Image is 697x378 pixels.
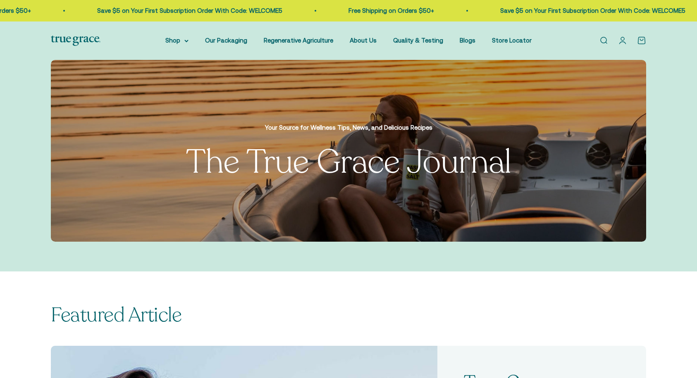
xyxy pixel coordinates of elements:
a: Free Shipping on Orders $50+ [348,7,434,14]
p: Your Source for Wellness Tips, News, and Delicious Recipes [186,123,511,133]
a: Quality & Testing [393,37,443,44]
split-lines: Featured Article [51,302,181,328]
a: Regenerative Agriculture [264,37,333,44]
summary: Shop [165,36,189,45]
a: Our Packaging [205,37,247,44]
a: About Us [350,37,377,44]
p: Save $5 on Your First Subscription Order With Code: WELCOME5 [97,6,282,16]
a: Store Locator [492,37,532,44]
a: Blogs [460,37,475,44]
p: Save $5 on Your First Subscription Order With Code: WELCOME5 [500,6,685,16]
split-lines: The True Grace Journal [186,140,511,185]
